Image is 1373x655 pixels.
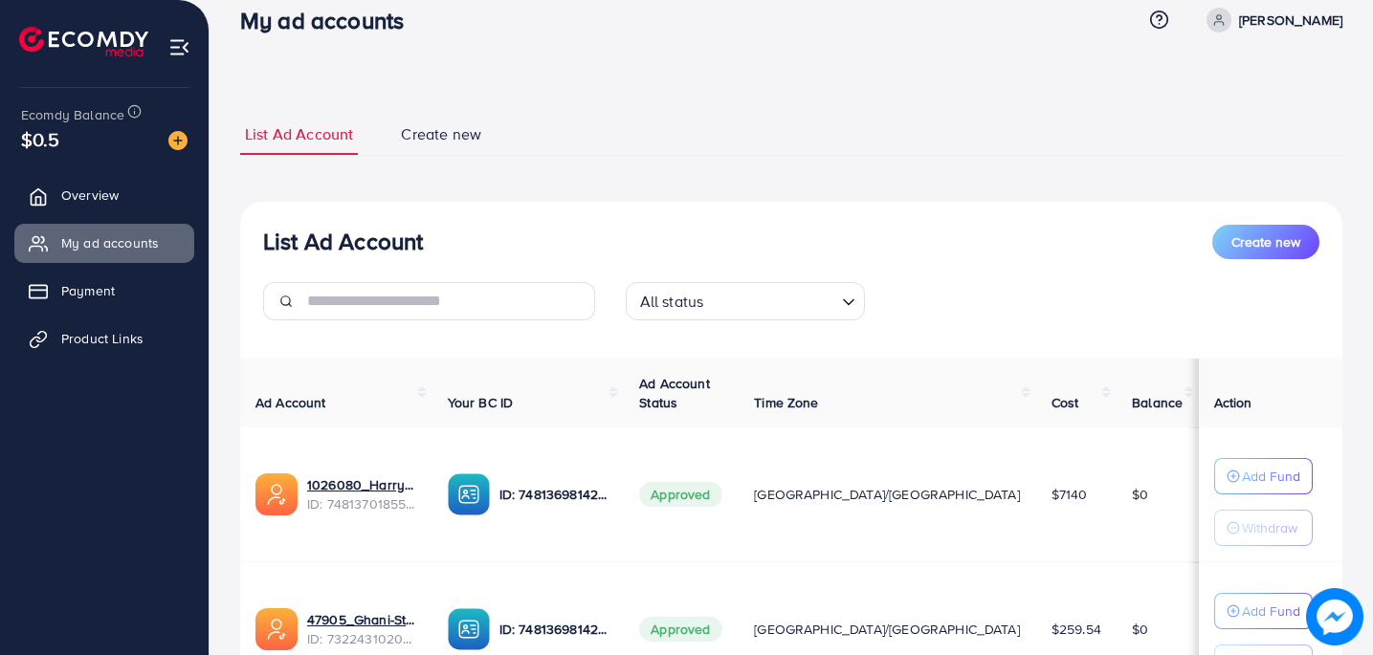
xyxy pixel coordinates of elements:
span: ID: 7322431020572327937 [307,629,417,648]
div: <span class='underline'>1026080_Harrys Store_1741892246211</span></br>7481370185598025729 [307,475,417,514]
span: Product Links [61,329,144,348]
p: Withdraw [1242,516,1297,539]
a: Overview [14,176,194,214]
span: List Ad Account [245,123,353,145]
span: Approved [639,617,721,642]
div: Search for option [626,282,865,320]
a: 47905_Ghani-Store_1704886350257 [307,610,417,629]
span: Your BC ID [448,393,514,412]
a: 1026080_Harrys Store_1741892246211 [307,475,417,494]
span: Time Zone [754,393,818,412]
button: Add Fund [1214,593,1313,629]
span: Ad Account [255,393,326,412]
span: ID: 7481370185598025729 [307,494,417,513]
h3: List Ad Account [263,228,423,255]
p: Add Fund [1242,600,1300,622]
span: My ad accounts [61,233,159,252]
a: My ad accounts [14,224,194,262]
span: $259.54 [1052,620,1101,639]
span: Action [1214,393,1252,412]
a: [PERSON_NAME] [1199,8,1342,33]
span: $7140 [1052,485,1088,504]
span: Balance [1132,393,1183,412]
h3: My ad accounts [240,7,419,34]
a: Product Links [14,319,194,358]
button: Add Fund [1214,458,1313,494]
p: ID: 7481369814251044881 [499,483,609,506]
span: [GEOGRAPHIC_DATA]/[GEOGRAPHIC_DATA] [754,485,1020,504]
span: Ad Account Status [639,374,710,412]
img: image [168,131,188,150]
span: Ecomdy Balance [21,105,124,124]
img: menu [168,36,190,58]
img: logo [19,27,148,56]
span: Overview [61,186,119,205]
img: ic-ba-acc.ded83a64.svg [448,608,490,650]
a: Payment [14,272,194,310]
span: Approved [639,482,721,507]
span: Payment [61,281,115,300]
span: [GEOGRAPHIC_DATA]/[GEOGRAPHIC_DATA] [754,620,1020,639]
img: ic-ads-acc.e4c84228.svg [255,608,298,650]
button: Create new [1212,225,1319,259]
span: Cost [1052,393,1079,412]
span: Create new [401,123,481,145]
p: [PERSON_NAME] [1239,9,1342,32]
img: ic-ads-acc.e4c84228.svg [255,473,298,515]
button: Withdraw [1214,510,1313,546]
span: $0.5 [21,125,60,153]
input: Search for option [709,284,833,316]
p: Add Fund [1242,465,1300,488]
span: Create new [1231,232,1300,251]
span: $0 [1132,485,1148,504]
img: ic-ba-acc.ded83a64.svg [448,473,490,515]
p: ID: 7481369814251044881 [499,618,609,641]
div: <span class='underline'>47905_Ghani-Store_1704886350257</span></br>7322431020572327937 [307,610,417,649]
span: $0 [1132,620,1148,639]
span: All status [636,288,708,316]
img: image [1306,588,1362,644]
